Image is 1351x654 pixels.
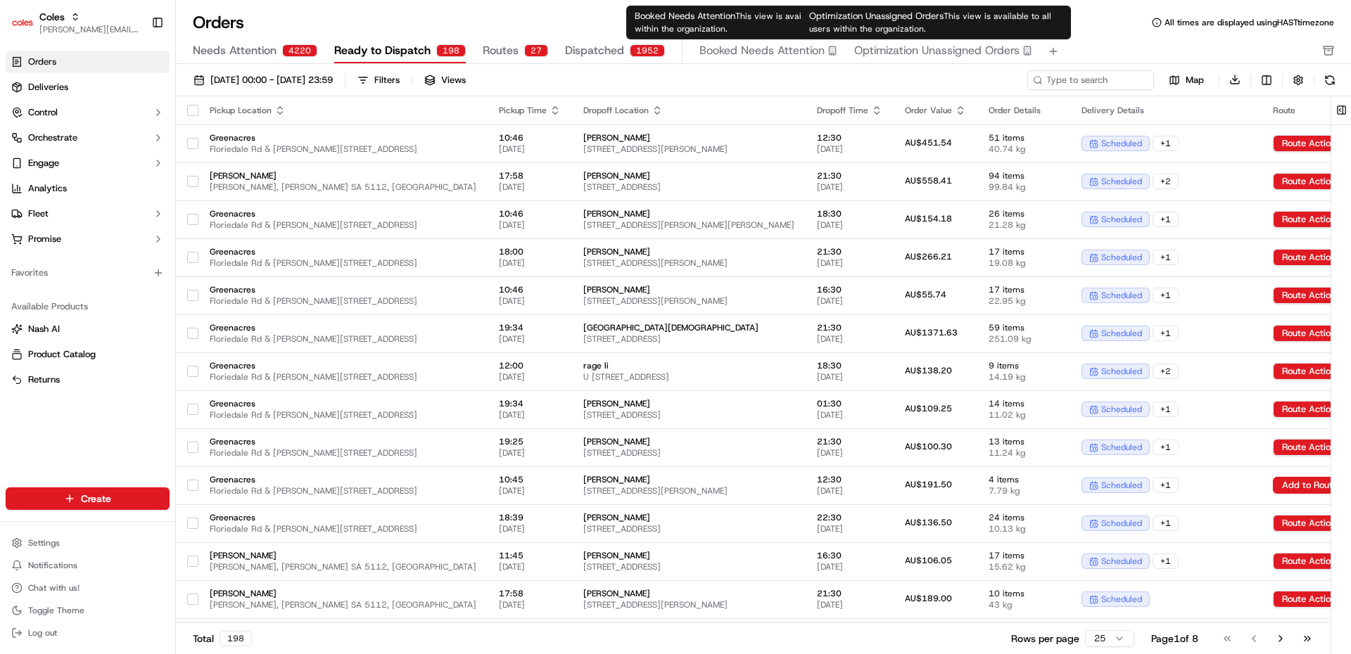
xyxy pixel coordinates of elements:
[1153,136,1179,151] div: + 1
[1101,366,1142,377] span: scheduled
[193,42,277,59] span: Needs Attention
[210,599,476,610] span: [PERSON_NAME], [PERSON_NAME] SA 5112, [GEOGRAPHIC_DATA]
[817,360,882,371] span: 18:30
[817,219,882,231] span: [DATE]
[989,181,1059,193] span: 99.84 kg
[210,436,476,447] span: Greenacres
[817,295,882,307] span: [DATE]
[6,533,170,553] button: Settings
[28,537,60,549] span: Settings
[28,373,60,386] span: Returns
[499,295,561,307] span: [DATE]
[28,182,67,195] span: Analytics
[1101,214,1142,225] span: scheduled
[989,588,1059,599] span: 10 items
[6,318,170,340] button: Nash AI
[989,561,1059,572] span: 15.62 kg
[11,373,164,386] a: Returns
[989,485,1059,496] span: 7.79 kg
[193,631,252,646] div: Total
[210,409,476,421] span: Floriedale Rd & [PERSON_NAME][STREET_ADDRESS]
[6,601,170,620] button: Toggle Theme
[210,447,476,459] span: Floriedale Rd & [PERSON_NAME][STREET_ADDRESS]
[210,550,476,561] span: [PERSON_NAME]
[14,14,42,42] img: Nash
[1153,212,1179,227] div: + 1
[499,257,561,269] span: [DATE]
[817,143,882,155] span: [DATE]
[1027,70,1154,90] input: Type to search
[583,588,794,599] span: [PERSON_NAME]
[1101,252,1142,263] span: scheduled
[499,181,561,193] span: [DATE]
[905,175,952,186] span: AU$558.41
[499,588,561,599] span: 17:58
[817,485,882,496] span: [DATE]
[28,276,108,290] span: Knowledge Base
[583,181,794,193] span: [STREET_ADDRESS]
[14,278,25,289] div: 📗
[6,556,170,575] button: Notifications
[905,289,946,300] span: AU$55.74
[499,284,561,295] span: 10:46
[210,208,476,219] span: Greenacres
[989,105,1059,116] div: Order Details
[583,409,794,421] span: [STREET_ADDRESS]
[499,447,561,459] span: [DATE]
[499,512,561,523] span: 18:39
[210,333,476,345] span: Floriedale Rd & [PERSON_NAME][STREET_ADDRESS]
[905,213,952,224] span: AU$154.18
[905,479,952,490] span: AU$191.50
[499,219,561,231] span: [DATE]
[635,11,867,34] span: This view is available to all users within the organization.
[817,284,882,295] span: 16:30
[989,409,1059,421] span: 11.02 kg
[583,550,794,561] span: [PERSON_NAME]
[117,218,122,229] span: •
[499,485,561,496] span: [DATE]
[817,523,882,534] span: [DATE]
[1101,594,1142,605] span: scheduled
[499,132,561,143] span: 10:46
[583,512,794,523] span: [PERSON_NAME]
[499,360,561,371] span: 12:00
[1153,477,1179,493] div: + 1
[6,368,170,391] button: Returns
[1153,250,1179,265] div: + 1
[583,599,794,610] span: [STREET_ADDRESS][PERSON_NAME]
[583,333,794,345] span: [STREET_ADDRESS]
[125,218,153,229] span: [DATE]
[1153,515,1179,531] div: + 1
[210,132,476,143] span: Greenacres
[119,278,130,289] div: 💻
[210,246,476,257] span: Greenacres
[905,327,958,338] span: AU$1371.63
[28,582,80,594] span: Chat with us!
[210,561,476,572] span: [PERSON_NAME], [PERSON_NAME] SA 5112, [GEOGRAPHIC_DATA]
[989,143,1059,155] span: 40.74 kg
[583,322,794,333] span: [GEOGRAPHIC_DATA][DEMOGRAPHIC_DATA]
[499,398,561,409] span: 19:34
[583,170,794,181] span: [PERSON_NAME]
[28,605,84,616] span: Toggle Theme
[989,599,1059,610] span: 43 kg
[905,441,952,452] span: AU$100.30
[210,371,476,383] span: Floriedale Rd & [PERSON_NAME][STREET_ADDRESS]
[817,105,882,116] div: Dropoff Time
[210,284,476,295] span: Greenacres
[989,550,1059,561] span: 17 items
[905,555,952,566] span: AU$106.05
[583,371,794,383] span: U [STREET_ADDRESS]
[499,105,561,116] div: Pickup Time
[989,284,1059,295] span: 17 items
[210,512,476,523] span: Greenacres
[583,295,794,307] span: [STREET_ADDRESS][PERSON_NAME]
[583,436,794,447] span: [PERSON_NAME]
[220,631,252,646] div: 198
[140,311,170,321] span: Pylon
[239,139,256,155] button: Start new chat
[28,207,49,220] span: Fleet
[1101,138,1142,149] span: scheduled
[1273,477,1347,494] button: Add to Route
[282,44,317,57] div: 4220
